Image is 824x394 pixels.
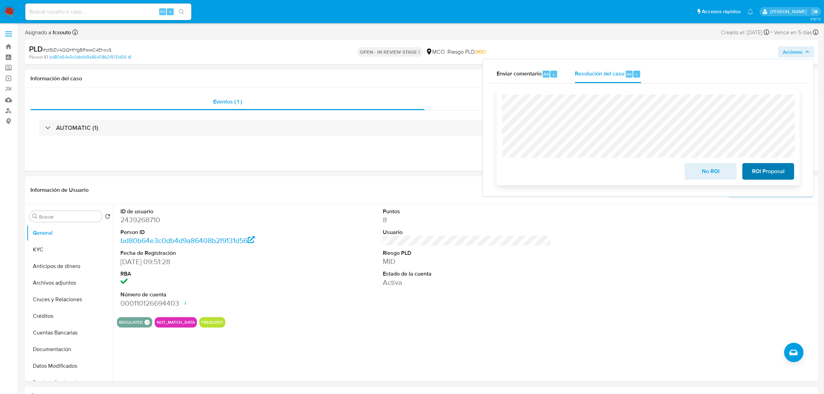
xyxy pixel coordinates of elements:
span: No ROI [694,164,727,179]
dt: Person ID [120,229,289,236]
dd: 000110126694403 [120,298,289,308]
div: Creado el: [DATE] [721,28,769,37]
p: OPEN - IN REVIEW STAGE I [357,47,423,57]
b: PLD [29,43,43,54]
span: Alt [543,71,549,78]
dt: ID de usuario [120,208,289,215]
dt: Número de cuenta [120,291,289,298]
b: Person ID [29,54,48,60]
b: fcsouto [51,28,71,36]
button: KYC [27,241,113,258]
dd: 2439268710 [120,215,289,225]
input: Buscar [39,214,99,220]
dd: MID [383,257,551,266]
button: General [27,225,113,241]
dt: Puntos [383,208,551,215]
h1: Información del caso [30,75,813,82]
div: AUTOMATIC (1) [39,120,805,136]
dt: Estado de la cuenta [383,270,551,278]
dt: RBA [120,270,289,278]
dt: Riesgo PLD [383,249,551,257]
span: ROI Proposal [751,164,785,179]
dd: 8 [383,215,551,225]
span: Alt [160,8,165,15]
span: # zt5lZV4QQHfYgBPwwC4EhxvS [43,46,111,53]
a: Salir [812,8,819,15]
span: Alt [626,71,632,78]
button: Cuentas Bancarias [27,324,113,341]
input: Buscar usuario o caso... [25,7,191,16]
dd: Activa [383,278,551,287]
span: c [553,71,555,78]
span: r [636,71,637,78]
button: Anticipos de dinero [27,258,113,275]
button: Archivos adjuntos [27,275,113,291]
button: Volver al orden por defecto [105,214,110,221]
button: ROI Proposal [742,163,794,180]
dd: [DATE] 09:51:28 [120,257,289,267]
h1: Información de Usuario [30,187,89,194]
button: Créditos [27,308,113,324]
dt: Fecha de Registración [120,249,289,257]
span: Asignado a [25,29,71,36]
span: Resolución del caso [575,70,624,78]
a: bd80b64e3c0db4d9a86408b2f9131d56 [49,54,131,60]
span: Riesgo PLD: [448,48,486,56]
span: Acciones [783,46,803,57]
button: No ROI [685,163,736,180]
span: - [771,28,772,37]
button: Buscar [32,214,38,219]
button: Devices Geolocation [27,374,113,391]
div: MCO [426,48,445,56]
dt: Usuario [383,229,551,236]
span: Accesos rápidos [702,8,741,15]
span: Enviar comentario [497,70,542,78]
span: MID [477,48,486,56]
span: Eventos ( 1 ) [213,98,242,106]
p: felipe.cayon@mercadolibre.com [770,8,809,15]
a: Notificaciones [748,9,753,15]
a: bd80b64e3c0db4d9a86408b2f9131d56 [120,235,255,245]
button: Datos Modificados [27,358,113,374]
button: Documentación [27,341,113,358]
button: search-icon [174,7,189,17]
span: Vence en 5 días [774,29,812,36]
h3: AUTOMATIC (1) [56,124,98,132]
span: s [169,8,171,15]
button: Acciones [778,46,814,57]
button: Cruces y Relaciones [27,291,113,308]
